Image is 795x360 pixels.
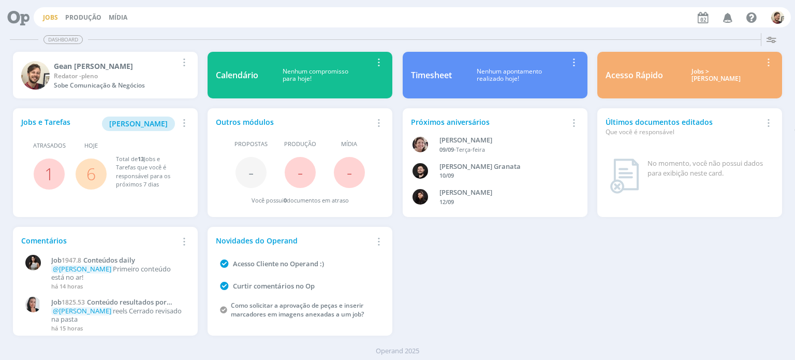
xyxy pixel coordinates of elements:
[62,256,81,265] span: 1947.8
[439,171,454,179] span: 10/09
[439,188,567,198] div: Luana da Silva de Andrade
[771,8,785,26] button: G
[102,118,175,128] a: [PERSON_NAME]
[439,198,454,206] span: 12/09
[13,52,198,98] a: GGean [PERSON_NAME]Redator -plenoSobe Comunicação & Negócios
[647,159,770,179] div: No momento, você não possui dados para exibição neste card.
[231,301,364,319] a: Como solicitar a aprovação de peças e inserir marcadores em imagens anexadas a um job?
[413,163,428,179] img: B
[25,297,41,312] img: C
[439,146,454,153] span: 09/09
[403,52,587,98] a: TimesheetNenhum apontamentorealizado hoje!
[298,161,303,183] span: -
[452,68,567,83] div: Nenhum apontamento realizado hoje!
[771,11,784,24] img: G
[21,117,178,131] div: Jobs e Tarefas
[606,127,762,137] div: Que você é responsável
[216,117,372,127] div: Outros módulos
[109,119,168,128] span: [PERSON_NAME]
[51,265,184,281] p: Primeiro conteúdo está no ar!
[54,81,178,90] div: Sobe Comunicação & Negócios
[411,117,567,127] div: Próximos aniversários
[62,298,85,307] span: 1825.53
[109,13,127,22] a: Mídia
[233,281,315,291] a: Curtir comentários no Op
[51,307,184,323] p: reels Cerrado revisado na pasta
[65,13,101,22] a: Produção
[258,68,372,83] div: Nenhum compromisso para hoje!
[610,159,639,194] img: dashboard_not_found.png
[53,306,111,315] span: @[PERSON_NAME]
[51,298,184,307] a: Job1825.53Conteúdo resultados por estados
[33,141,66,150] span: Atrasados
[51,282,83,290] span: há 14 horas
[62,13,105,22] button: Produção
[233,259,324,268] a: Acesso Cliente no Operand :)
[45,163,54,185] a: 1
[102,117,175,131] button: [PERSON_NAME]
[54,71,178,81] div: Redator -pleno
[216,235,372,246] div: Novidades do Operand
[411,69,452,81] div: Timesheet
[456,146,485,153] span: Terça-feira
[284,196,287,204] span: 0
[54,61,178,71] div: Gean Paulo Naue
[606,117,762,137] div: Últimos documentos editados
[53,264,111,273] span: @[PERSON_NAME]
[138,155,144,163] span: 13
[84,141,98,150] span: Hoje
[83,255,135,265] span: Conteúdos daily
[25,255,41,270] img: C
[413,189,428,205] img: L
[40,13,61,22] button: Jobs
[43,13,58,22] a: Jobs
[51,324,83,332] span: há 15 horas
[347,161,352,183] span: -
[106,13,130,22] button: Mídia
[21,61,50,90] img: G
[252,196,349,205] div: Você possui documentos em atraso
[43,35,83,44] span: Dashboard
[248,161,254,183] span: -
[606,69,663,81] div: Acesso Rápido
[116,155,180,189] div: Total de Jobs e Tarefas que você é responsável para os próximos 7 dias
[234,140,268,149] span: Propostas
[413,137,428,152] img: A
[86,163,96,185] a: 6
[439,146,567,154] div: -
[21,235,178,246] div: Comentários
[439,162,567,172] div: Bruno Corralo Granata
[216,69,258,81] div: Calendário
[671,68,762,83] div: Jobs > [PERSON_NAME]
[51,297,167,315] span: Conteúdo resultados por estados
[341,140,357,149] span: Mídia
[439,135,567,146] div: Aline Beatriz Jackisch
[284,140,316,149] span: Produção
[51,256,184,265] a: Job1947.8Conteúdos daily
